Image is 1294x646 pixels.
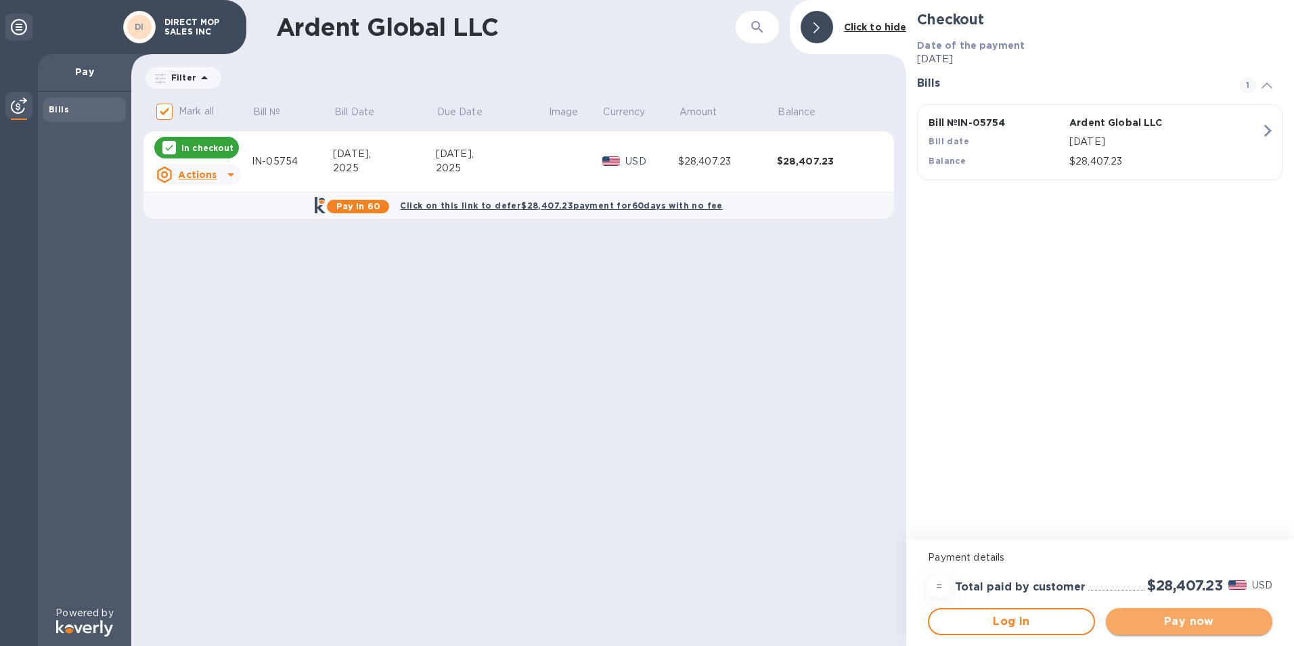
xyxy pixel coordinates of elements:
p: In checkout [181,142,233,154]
b: Bill date [929,136,969,146]
p: Payment details [928,551,1272,565]
u: Actions [178,169,217,180]
p: Balance [778,105,816,119]
button: Bill №IN-05754Ardent Global LLCBill date[DATE]Balance$28,407.23 [917,104,1283,180]
span: 1 [1240,77,1256,93]
img: USD [1228,580,1247,590]
p: Mark all [179,104,214,119]
p: USD [1252,578,1272,593]
p: Pay [49,65,120,79]
p: Bill № [253,105,281,119]
button: Log in [928,608,1094,635]
div: 2025 [333,161,436,175]
h2: $28,407.23 [1147,577,1223,594]
p: Amount [679,105,717,119]
p: $28,407.23 [1069,154,1261,169]
div: 2025 [436,161,548,175]
div: [DATE], [436,147,548,161]
b: Click to hide [844,22,907,33]
div: = [928,576,950,597]
img: USD [602,156,621,166]
b: Bills [49,104,69,114]
b: Pay in 60 [336,201,380,211]
span: Due Date [437,105,500,119]
b: DI [135,22,144,32]
span: Bill № [253,105,298,119]
p: Due Date [437,105,483,119]
p: Powered by [55,606,113,620]
span: Bill Date [334,105,392,119]
p: USD [625,154,678,169]
h1: Ardent Global LLC [276,13,678,41]
p: Bill Date [334,105,374,119]
div: $28,407.23 [777,154,876,168]
p: Filter [166,72,196,83]
h3: Bills [917,77,1224,90]
p: Ardent Global LLC [1069,116,1205,129]
p: [DATE] [1069,135,1261,149]
b: Click on this link to defer $28,407.23 payment for 60 days with no fee [400,200,722,211]
p: Image [549,105,579,119]
p: [DATE] [917,52,1283,66]
span: Amount [679,105,735,119]
h2: Checkout [917,11,1283,28]
button: Pay now [1106,608,1272,635]
h3: Total paid by customer [955,581,1086,594]
div: [DATE], [333,147,436,161]
span: Balance [778,105,833,119]
p: Currency [603,105,645,119]
b: Balance [929,156,966,166]
p: DIRECT MOP SALES INC [164,18,232,37]
div: $28,407.23 [678,154,777,169]
div: IN-05754 [252,154,333,169]
img: Logo [56,620,113,637]
span: Pay now [1117,613,1262,630]
span: Log in [940,613,1082,630]
p: Bill № IN-05754 [929,116,1064,129]
b: Date of the payment [917,40,1025,51]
